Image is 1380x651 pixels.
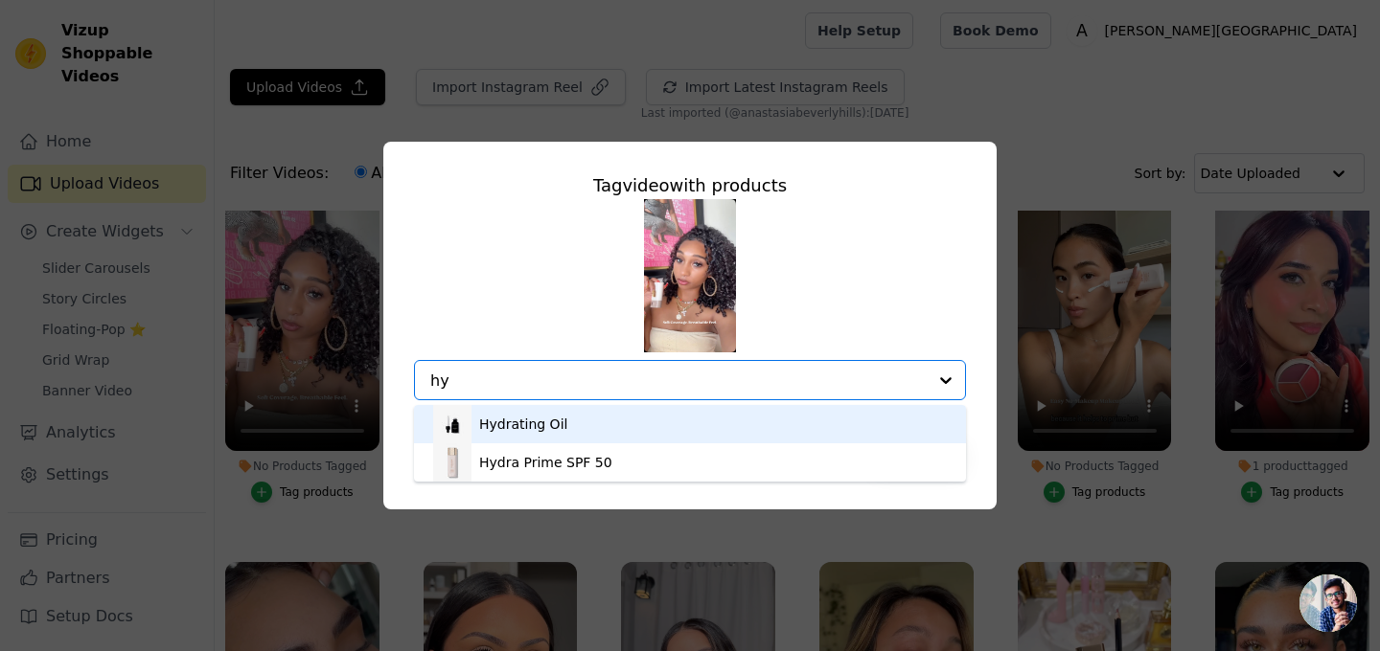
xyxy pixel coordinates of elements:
[479,415,567,434] div: Hydrating Oil
[414,172,966,199] div: Tag video with products
[433,443,471,482] img: product thumbnail
[479,453,612,472] div: Hydra Prime SPF 50
[433,405,471,443] img: product thumbnail
[1299,574,1357,632] a: Open chat
[430,371,927,390] input: Search by product title or paste product URL
[644,199,736,352] img: reel-preview-anastasia-beverly-hills-na.myshopify.com-3688955859008087188_210910487.jpeg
